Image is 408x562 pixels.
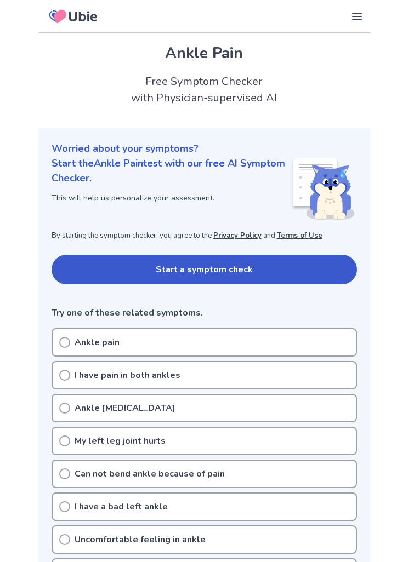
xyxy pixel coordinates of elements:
[75,402,175,415] p: Ankle [MEDICAL_DATA]
[38,73,370,106] h2: Free Symptom Checker with Physician-supervised AI
[52,192,291,204] p: This will help us personalize your assessment.
[75,369,180,382] p: I have pain in both ankles
[52,42,357,65] h1: Ankle Pain
[52,231,357,242] p: By starting the symptom checker, you agree to the and
[213,231,262,240] a: Privacy Policy
[52,255,357,284] button: Start a symptom check
[75,500,168,513] p: I have a bad left ankle
[277,231,322,240] a: Terms of Use
[75,336,120,349] p: Ankle pain
[75,434,166,448] p: My left leg joint hurts
[52,141,357,156] p: Worried about your symptoms?
[75,533,206,546] p: Uncomfortable feeling in ankle
[291,158,355,220] img: Shiba
[52,156,291,186] p: Start the Ankle Pain test with our free AI Symptom Checker.
[52,306,357,319] p: Try one of these related symptoms.
[75,467,225,480] p: Can not bend ankle because of pain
